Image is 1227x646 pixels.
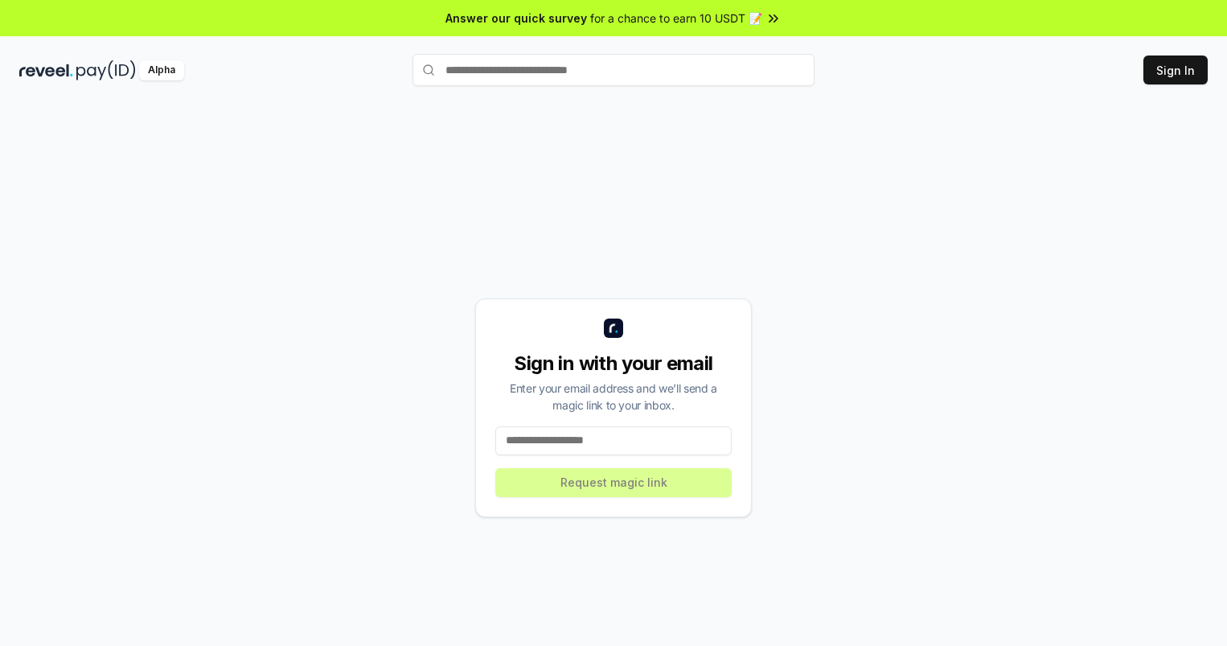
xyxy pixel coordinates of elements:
img: reveel_dark [19,60,73,80]
div: Enter your email address and we’ll send a magic link to your inbox. [495,380,732,414]
span: Answer our quick survey [445,10,587,27]
div: Alpha [139,60,184,80]
img: logo_small [604,319,623,338]
div: Sign in with your email [495,351,732,376]
button: Sign In [1143,56,1208,84]
img: pay_id [76,60,136,80]
span: for a chance to earn 10 USDT 📝 [590,10,762,27]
